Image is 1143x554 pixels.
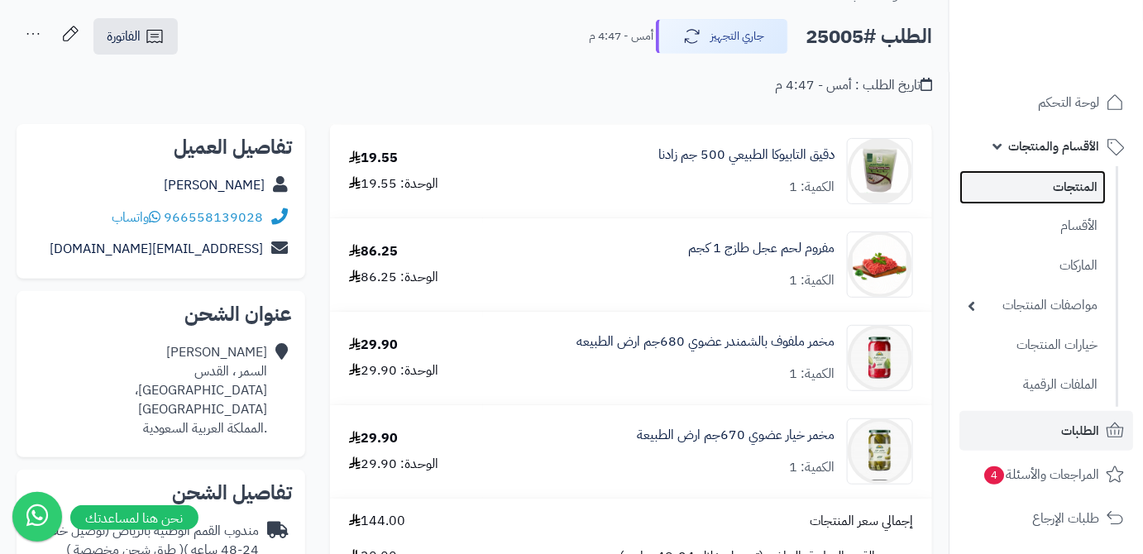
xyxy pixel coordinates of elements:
a: [PERSON_NAME] [164,175,265,195]
a: 966558139028 [164,208,263,227]
a: مخمر ملفوف بالشمندر عضوي 680جم ارض الطبيعه [576,332,835,351]
span: 144.00 [349,512,405,531]
span: إجمالي سعر المنتجات [810,512,913,531]
a: المنتجات [959,170,1106,204]
a: واتساب [112,208,160,227]
div: الوحدة: 86.25 [349,268,438,287]
div: 19.55 [349,149,398,168]
div: الوحدة: 29.90 [349,455,438,474]
a: الأقسام [959,208,1106,244]
h2: تفاصيل العميل [30,137,292,157]
button: جاري التجهيز [656,19,788,54]
a: طلبات الإرجاع [959,499,1133,538]
div: 86.25 [349,242,398,261]
img: 1751195227-%D9%85%D8%AE%D9%85%D8%B1%20%D9%85%D9%84%D9%81%D9%88%D9%81%20%D8%A8%D8%A7%D9%84%D8%B4%D... [848,325,912,391]
a: الماركات [959,248,1106,284]
div: الوحدة: 29.90 [349,361,438,380]
div: الكمية: 1 [789,458,835,477]
span: الطلبات [1061,419,1099,442]
h2: عنوان الشحن [30,304,292,324]
a: المراجعات والأسئلة4 [959,455,1133,494]
div: الكمية: 1 [789,271,835,290]
a: دقيق التابيوكا الطبيعي 500 جم زادنا [658,146,835,165]
a: خيارات المنتجات [959,327,1106,363]
small: أمس - 4:47 م [589,28,653,45]
a: مواصفات المنتجات [959,288,1106,323]
div: 29.90 [349,429,398,448]
div: الكمية: 1 [789,178,835,197]
a: [EMAIL_ADDRESS][DOMAIN_NAME] [50,239,263,259]
h2: الطلب #25005 [806,20,932,54]
a: الملفات الرقمية [959,367,1106,403]
a: مخمر خيار عضوي 670جم ارض الطبيعة [637,426,835,445]
img: 1708722614-%D9%84%D8%AD%D9%85%20%D8%B9%D8%AC%D9%84%20%D8%A8%D9%84%D8%AF%D9%8A%20%D9%85%D9%81%D8%B... [848,232,912,298]
div: 29.90 [349,336,398,355]
span: الفاتورة [107,26,141,46]
h2: تفاصيل الشحن [30,483,292,503]
img: 1713265002-%D8%AF%D9%82%D9%8A%D9%82%20%D8%A7%D9%84%D8%AA%D8%A7%D8%A8%D9%8A%D9%88%D9%83%D8%A7%20-9... [848,138,912,204]
a: لوحة التحكم [959,83,1133,122]
span: 4 [984,466,1004,485]
span: الأقسام والمنتجات [1008,135,1099,158]
span: طلبات الإرجاع [1032,507,1099,530]
span: لوحة التحكم [1038,91,1099,114]
div: [PERSON_NAME] السمر ، القدس [GEOGRAPHIC_DATA]، [GEOGRAPHIC_DATA] .المملكة العربية السعودية [30,343,267,437]
img: 1751194782-%D8%AE%D9%8A%D8%A7%D8%B1%20%D9%85%D8%AE%D9%85%D8%B1%20%D8%B9%D8%B6%D9%88%D9%8A%20%D8%A... [848,418,912,485]
a: الطلبات [959,411,1133,451]
span: المراجعات والأسئلة [983,463,1099,486]
div: تاريخ الطلب : أمس - 4:47 م [775,76,932,95]
div: الوحدة: 19.55 [349,174,438,193]
div: الكمية: 1 [789,365,835,384]
a: الفاتورة [93,18,178,55]
a: مفروم لحم عجل طازج 1 كجم [688,239,835,258]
